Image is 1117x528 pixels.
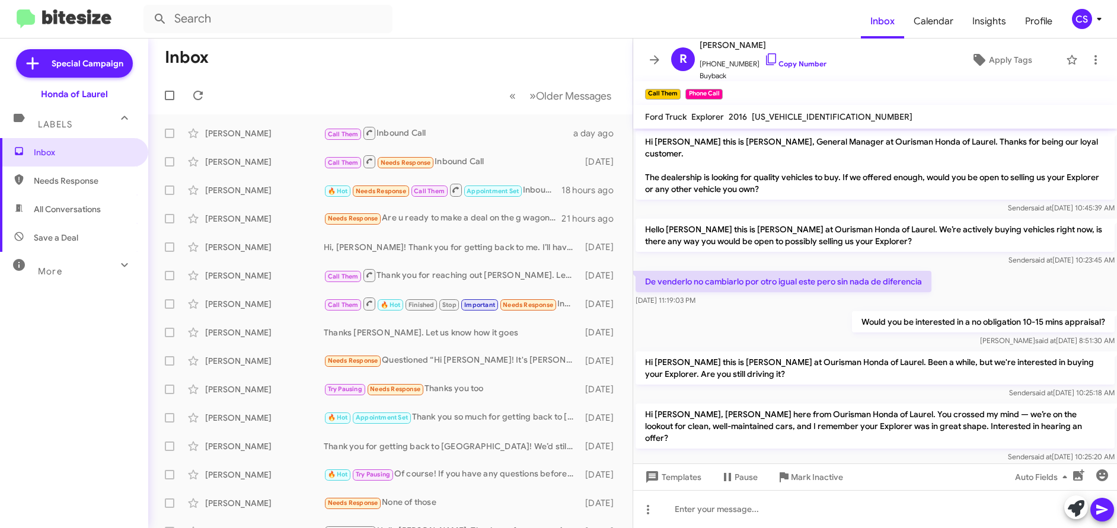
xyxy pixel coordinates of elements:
div: [DATE] [580,440,623,452]
span: 2016 [729,111,747,122]
span: Sender [DATE] 10:25:20 AM [1008,452,1115,461]
div: Thank you for reaching out [PERSON_NAME]. Let me know what day and time you will be available to ... [324,268,580,283]
span: Call Them [328,301,359,309]
span: Stop [442,301,457,309]
input: Search [143,5,392,33]
span: Important [464,301,495,309]
span: Call Them [328,130,359,138]
span: Labels [38,119,72,130]
p: Would you be interested in a no obligation 10-15 mins appraisal? [852,311,1115,332]
span: said at [1032,388,1053,397]
span: Call Them [328,159,359,167]
span: [US_VEHICLE_IDENTIFICATION_NUMBER] [752,111,912,122]
span: said at [1035,336,1056,345]
div: Thank you so much for getting back to [GEOGRAPHIC_DATA], [PERSON_NAME]! If you ever need anything... [324,411,580,424]
div: [PERSON_NAME] [205,127,324,139]
div: Are u ready to make a deal on the g wagon yet? Serious buyer [324,212,561,225]
div: [PERSON_NAME] [205,241,324,253]
span: 🔥 Hot [328,187,348,195]
span: Try Pausing [328,385,362,393]
a: Profile [1016,4,1062,39]
div: [DATE] [580,241,623,253]
button: Apply Tags [942,49,1060,71]
span: Finished [408,301,435,309]
div: Honda of Laurel [41,88,108,100]
span: [DATE] 11:19:03 PM [636,296,695,305]
div: Inbound Call [324,126,573,140]
span: Call Them [414,187,445,195]
span: Templates [643,466,701,488]
span: R [679,50,687,69]
span: More [38,266,62,277]
span: Ford Truck [645,111,687,122]
div: Inbound Call [324,183,561,197]
span: Call Them [328,273,359,280]
div: [DATE] [580,355,623,367]
button: Auto Fields [1006,466,1081,488]
span: 🔥 Hot [381,301,401,309]
span: [PERSON_NAME] [DATE] 8:51:30 AM [980,336,1115,345]
span: Explorer [691,111,724,122]
div: Inbound Call [324,154,580,169]
span: Needs Response [328,357,378,364]
div: Thank you for getting back to [GEOGRAPHIC_DATA]! We’d still love to help you sell your vehicle. O... [324,440,580,452]
span: Apply Tags [989,49,1032,71]
span: Special Campaign [52,57,123,69]
span: [PERSON_NAME] [700,38,826,52]
p: Hi [PERSON_NAME] this is [PERSON_NAME] at Ourisman Honda of Laurel. Been a while, but we're inter... [636,351,1115,385]
div: [PERSON_NAME] [205,213,324,225]
div: None of those [324,496,580,510]
div: [PERSON_NAME] [205,412,324,424]
div: Hi, [PERSON_NAME]! Thank you for getting back to me. I’ll have my VIP coordinator [PERSON_NAME] r... [324,241,580,253]
span: » [529,88,536,103]
span: Inbox [34,146,135,158]
button: CS [1062,9,1104,29]
span: Save a Deal [34,232,78,244]
span: Sender [DATE] 10:25:18 AM [1009,388,1115,397]
div: 18 hours ago [561,184,623,196]
div: [PERSON_NAME] [205,184,324,196]
div: [PERSON_NAME] [205,440,324,452]
span: said at [1032,255,1052,264]
span: Mark Inactive [791,466,843,488]
span: Needs Response [34,175,135,187]
div: [DATE] [580,497,623,509]
div: [DATE] [580,327,623,338]
small: Call Them [645,89,681,100]
span: « [509,88,516,103]
span: said at [1031,203,1052,212]
div: [PERSON_NAME] [205,497,324,509]
div: Questioned “Hi [PERSON_NAME]! It's [PERSON_NAME] at Ourisman Honda of Laurel. I wanted to check i... [324,354,580,367]
span: Appointment Set [467,187,519,195]
button: Previous [502,84,523,108]
span: Needs Response [356,187,406,195]
a: Inbox [861,4,904,39]
span: Needs Response [381,159,431,167]
span: Needs Response [328,499,378,507]
div: [DATE] [580,298,623,310]
span: All Conversations [34,203,101,215]
span: Needs Response [370,385,420,393]
span: said at [1031,452,1052,461]
div: [DATE] [580,156,623,168]
div: CS [1072,9,1092,29]
button: Pause [711,466,767,488]
span: 🔥 Hot [328,471,348,478]
p: De venderlo no cambiarlo por otro igual este pero sin nada de diferencia [636,271,931,292]
span: Buyback [700,70,826,82]
div: [PERSON_NAME] [205,469,324,481]
div: [DATE] [580,270,623,281]
div: Thanks [PERSON_NAME]. Let us know how it goes [324,327,580,338]
span: Appointment Set [356,414,408,421]
span: Auto Fields [1015,466,1072,488]
div: [PERSON_NAME] [205,383,324,395]
a: Special Campaign [16,49,133,78]
a: Calendar [904,4,963,39]
a: Copy Number [764,59,826,68]
button: Next [522,84,618,108]
span: 🔥 Hot [328,414,348,421]
div: [PERSON_NAME] [205,355,324,367]
span: Sender [DATE] 10:45:39 AM [1008,203,1115,212]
